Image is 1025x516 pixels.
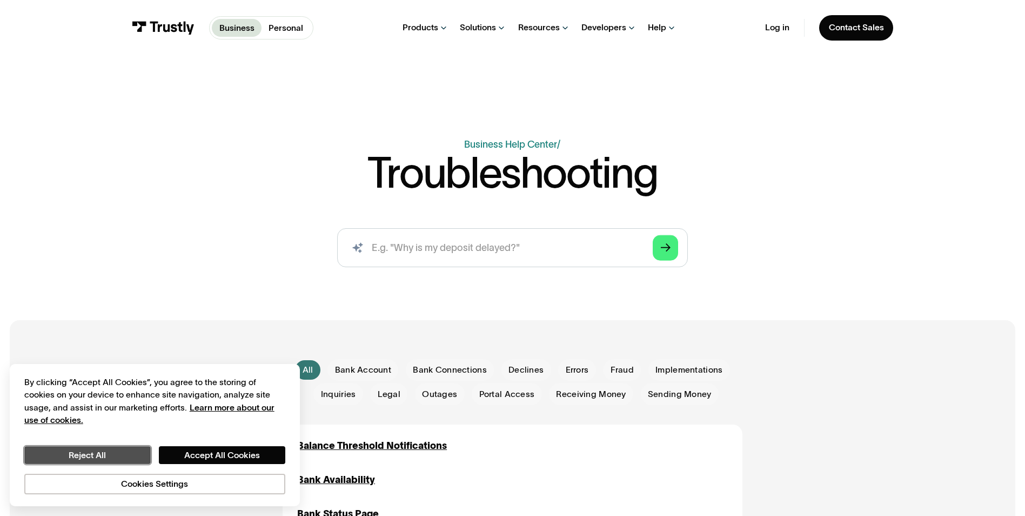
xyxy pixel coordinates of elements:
[212,19,262,36] a: Business
[295,360,320,380] a: All
[335,364,391,376] span: Bank Account
[219,22,254,35] p: Business
[321,388,356,400] span: Inquiries
[819,15,894,41] a: Contact Sales
[337,228,688,267] form: Search
[337,228,688,267] input: search
[269,22,303,35] p: Personal
[24,474,285,494] button: Cookies Settings
[422,388,457,400] span: Outages
[367,152,658,194] h1: Troubleshooting
[460,22,496,33] div: Solutions
[655,364,722,376] span: Implementations
[765,22,789,33] a: Log in
[24,376,285,427] div: By clicking “Accept All Cookies”, you agree to the storing of cookies on your device to enhance s...
[297,473,375,487] a: Bank Availability
[403,22,438,33] div: Products
[24,376,285,494] div: Privacy
[159,446,285,465] button: Accept All Cookies
[648,388,712,400] span: Sending Money
[413,364,486,376] span: Bank Connections
[479,388,535,400] span: Portal Access
[556,388,626,400] span: Receiving Money
[132,21,195,35] img: Trustly Logo
[611,364,634,376] span: Fraud
[297,439,447,453] a: Balance Threshold Notifications
[303,364,313,376] div: All
[581,22,626,33] div: Developers
[378,388,400,400] span: Legal
[508,364,544,376] span: Declines
[557,139,560,150] div: /
[464,139,557,150] a: Business Help Center
[262,19,311,36] a: Personal
[10,364,300,507] div: Cookie banner
[518,22,560,33] div: Resources
[829,22,884,33] div: Contact Sales
[566,364,589,376] span: Errors
[283,359,742,405] form: Email Form
[648,22,666,33] div: Help
[24,446,151,465] button: Reject All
